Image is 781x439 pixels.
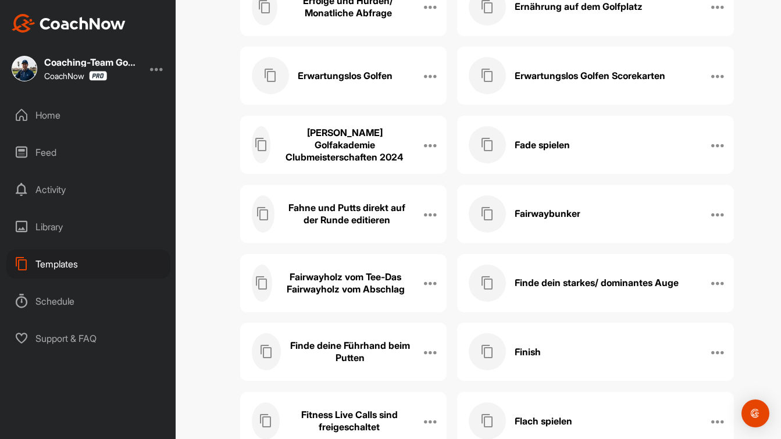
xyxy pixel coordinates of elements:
[515,139,570,151] h3: Fade spielen
[283,202,411,226] h3: Fahne und Putts direkt auf der Runde editieren
[515,208,580,220] h3: Fairwaybunker
[290,340,410,364] h3: Finde deine Führhand beim Putten
[515,70,665,82] h3: Erwartungslos Golfen Scorekarten
[12,56,37,81] img: square_76f96ec4196c1962453f0fa417d3756b.jpg
[6,212,170,241] div: Library
[6,287,170,316] div: Schedule
[12,14,126,33] img: CoachNow
[44,71,107,81] div: CoachNow
[6,101,170,130] div: Home
[44,58,137,67] div: Coaching-Team Golfakademie
[6,138,170,167] div: Feed
[279,127,411,163] h3: [PERSON_NAME] Golfakademie Clubmeisterschaften 2024
[281,271,410,295] h3: Fairwayholz vom Tee-Das Fairwayholz vom Abschlag
[288,409,410,433] h3: Fitness Live Calls sind freigeschaltet
[6,249,170,279] div: Templates
[89,71,107,81] img: CoachNow Pro
[741,399,769,427] div: Open Intercom Messenger
[515,1,643,13] h3: Ernährung auf dem Golfplatz
[298,70,393,82] h3: Erwartungslos Golfen
[6,324,170,353] div: Support & FAQ
[515,415,572,427] h3: Flach spielen
[6,175,170,204] div: Activity
[515,277,679,289] h3: Finde dein starkes/ dominantes Auge
[515,346,541,358] h3: Finish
